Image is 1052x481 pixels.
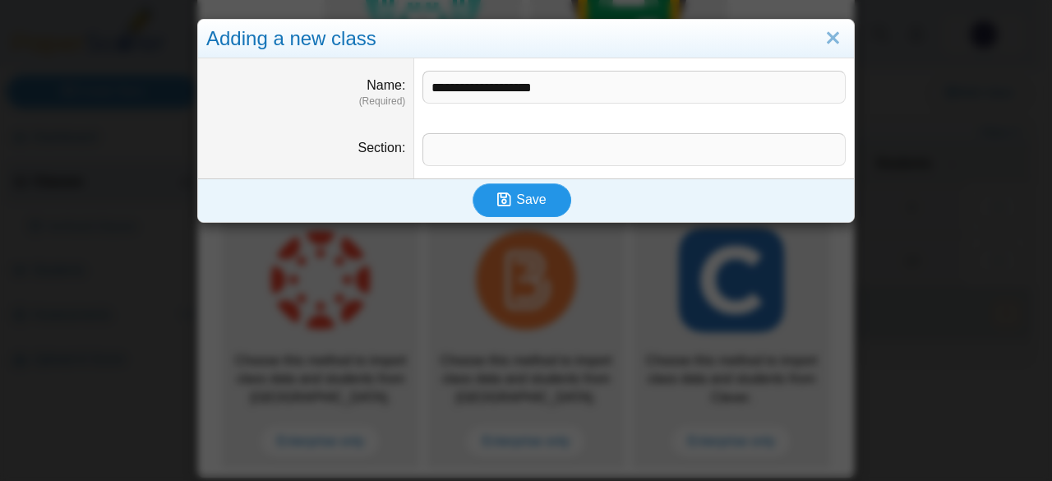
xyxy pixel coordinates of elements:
[198,20,854,58] div: Adding a new class
[206,95,405,109] dfn: (Required)
[473,183,571,216] button: Save
[516,192,546,206] span: Save
[367,78,405,92] label: Name
[358,141,406,155] label: Section
[820,25,846,53] a: Close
